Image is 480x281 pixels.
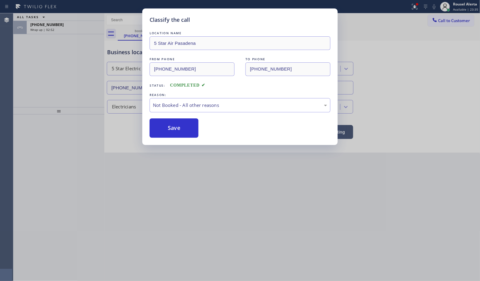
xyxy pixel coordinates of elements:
input: To phone [245,62,330,76]
div: LOCATION NAME [150,30,330,36]
span: Status: [150,83,165,88]
button: Save [150,118,198,138]
span: COMPLETED [170,83,205,88]
div: REASON: [150,92,330,98]
h5: Classify the call [150,16,190,24]
div: Not Booked - All other reasons [153,102,327,109]
div: FROM PHONE [150,56,235,62]
div: TO PHONE [245,56,330,62]
input: From phone [150,62,235,76]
